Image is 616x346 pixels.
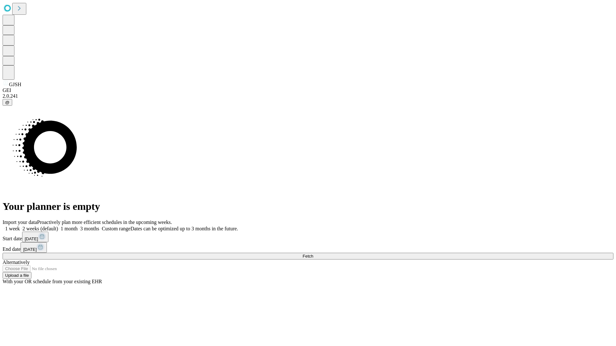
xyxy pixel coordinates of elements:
span: Import your data [3,219,37,225]
div: 2.0.241 [3,93,613,99]
button: Fetch [3,253,613,259]
button: @ [3,99,12,106]
span: GJSH [9,82,21,87]
span: [DATE] [25,236,38,241]
span: 1 week [5,226,20,231]
div: Start date [3,232,613,242]
h1: Your planner is empty [3,201,613,212]
span: Fetch [303,254,313,259]
span: 1 month [61,226,78,231]
span: Proactively plan more efficient schedules in the upcoming weeks. [37,219,172,225]
span: Custom range [102,226,130,231]
button: [DATE] [22,232,48,242]
div: End date [3,242,613,253]
span: [DATE] [23,247,37,252]
button: [DATE] [21,242,47,253]
button: Upload a file [3,272,31,279]
span: With your OR schedule from your existing EHR [3,279,102,284]
span: @ [5,100,10,105]
span: 2 weeks (default) [22,226,58,231]
div: GEI [3,87,613,93]
span: Dates can be optimized up to 3 months in the future. [131,226,238,231]
span: Alternatively [3,259,30,265]
span: 3 months [80,226,99,231]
